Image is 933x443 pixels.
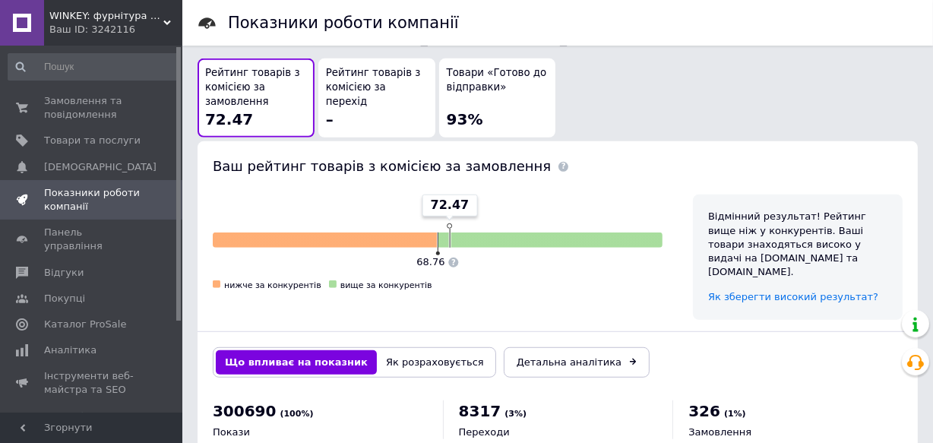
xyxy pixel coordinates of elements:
[205,110,253,128] span: 72.47
[224,280,321,290] span: нижче за конкурентів
[318,59,435,138] button: Рейтинг товарів з комісією за перехід–
[340,280,432,290] span: вище за конкурентів
[44,318,126,331] span: Каталог ProSale
[213,402,277,420] span: 300690
[447,66,549,94] span: Товари «Готово до відправки»
[205,66,307,109] span: Рейтинг товарів з комісією за замовлення
[504,347,650,378] a: Детальна аналітика
[688,402,720,420] span: 326
[459,402,501,420] span: 8317
[459,426,510,438] span: Переходи
[44,266,84,280] span: Відгуки
[198,59,315,138] button: Рейтинг товарів з комісією за замовлення72.47
[280,409,314,419] span: (100%)
[44,186,141,214] span: Показники роботи компанії
[431,197,470,214] span: 72.47
[216,350,377,375] button: Що впливає на показник
[377,350,493,375] button: Як розраховується
[504,409,527,419] span: (3%)
[439,59,556,138] button: Товари «Готово до відправки»93%
[447,110,483,128] span: 93%
[326,110,334,128] span: –
[44,343,96,357] span: Аналітика
[49,9,163,23] span: WINKEY: фурнітура для вікон і дверей
[44,94,141,122] span: Замовлення та повідомлення
[688,426,751,438] span: Замовлення
[44,160,157,174] span: [DEMOGRAPHIC_DATA]
[44,369,141,397] span: Інструменти веб-майстра та SEO
[44,292,85,305] span: Покупці
[213,158,551,174] span: Ваш рейтинг товарів з комісією за замовлення
[44,226,141,253] span: Панель управління
[326,66,428,109] span: Рейтинг товарів з комісією за перехід
[708,210,887,279] div: Відмінний результат! Рейтинг вище ніж у конкурентів. Ваші товари знаходяться високо у видачі на [...
[416,256,444,267] span: 68.76
[724,409,746,419] span: (1%)
[213,426,250,438] span: Покази
[44,134,141,147] span: Товари та послуги
[228,14,459,32] h1: Показники роботи компанії
[8,53,179,81] input: Пошук
[49,23,182,36] div: Ваш ID: 3242116
[708,291,878,302] a: Як зберегти високий результат?
[44,410,141,437] span: Управління сайтом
